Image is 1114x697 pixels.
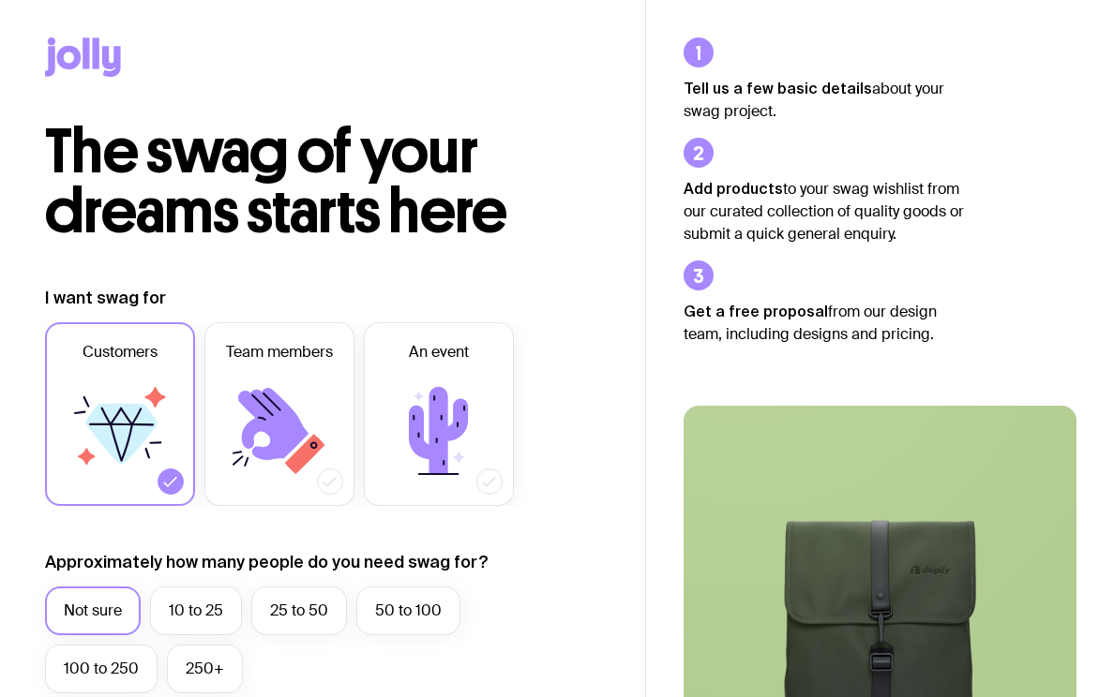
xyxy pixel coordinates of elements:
[409,341,469,363] span: An event
[167,645,243,693] label: 250+
[45,645,158,693] label: 100 to 250
[226,341,333,363] span: Team members
[684,300,965,346] p: from our design team, including designs and pricing.
[45,586,141,635] label: Not sure
[684,177,965,245] p: to your swag wishlist from our curated collection of quality goods or submit a quick general enqu...
[45,114,507,248] span: The swag of your dreams starts here
[45,551,489,573] label: Approximately how many people do you need swag for?
[45,287,166,309] label: I want swag for
[356,586,460,635] label: 50 to 100
[83,341,158,363] span: Customers
[150,586,242,635] label: 10 to 25
[684,80,872,96] strong: Tell us a few basic details
[251,586,347,635] label: 25 to 50
[684,180,783,197] strong: Add products
[684,77,965,123] p: about your swag project.
[684,303,828,319] strong: Get a free proposal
